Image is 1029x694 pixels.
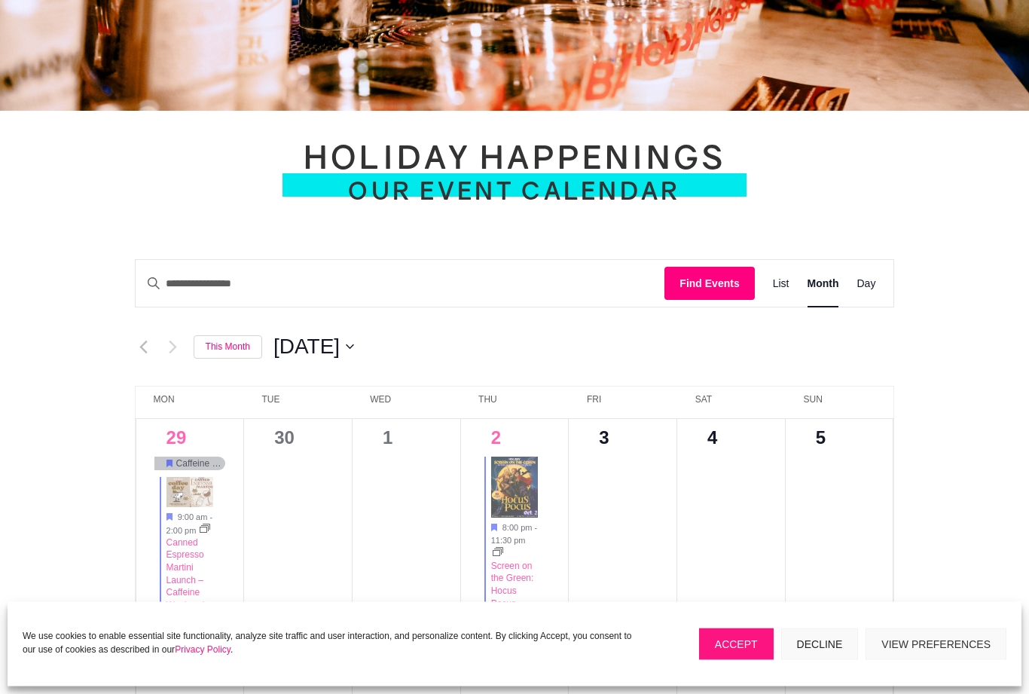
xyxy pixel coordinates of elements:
[856,276,875,293] span: Day
[166,526,197,535] time: 2:00 pm
[856,261,875,308] a: Display Events in Day View
[166,538,204,612] a: Canned Espresso Martini Launch – Caffeine Weekend
[273,332,354,362] button: [DATE]
[209,513,212,522] span: -
[164,338,182,356] button: Next month
[491,457,539,518] img: Hocus Pocus
[135,338,153,356] a: Previous month
[502,524,533,533] time: 8:00 pm
[781,628,859,660] button: Decline
[493,549,503,558] a: Event series: Screen on the Green
[773,276,789,293] span: List
[383,428,392,448] time: 1
[23,629,646,656] p: We use cookies to enable essential site functionality, analyze site traffic and user interaction,...
[491,428,501,448] a: 2nd October
[866,628,1006,660] button: View preferences
[808,261,839,308] a: Display Events in Month View
[136,261,665,308] input: Enter Keyword. Search for events by Keyword.
[808,276,839,293] span: Month
[699,628,774,660] button: Accept
[535,524,538,533] span: -
[491,537,526,546] time: 11:30 pm
[664,268,754,301] button: Find Events
[274,428,295,448] time: 30
[348,177,680,206] span: Our Event Calendar
[178,513,208,522] time: 9:00 am
[304,142,725,181] h1: Holiday Happenings
[599,428,609,448] time: 3
[166,478,214,509] img: Untitled design
[175,644,231,655] a: Privacy Policy
[273,332,340,362] span: [DATE]
[194,336,262,359] a: This Month
[773,261,789,308] a: Display Events in List View
[707,428,717,448] time: 4
[200,526,210,535] a: Event series: Caffeine Weekend
[491,561,534,610] a: Screen on the Green: Hocus Pocus
[166,428,187,448] a: 29th September
[816,428,826,448] time: 5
